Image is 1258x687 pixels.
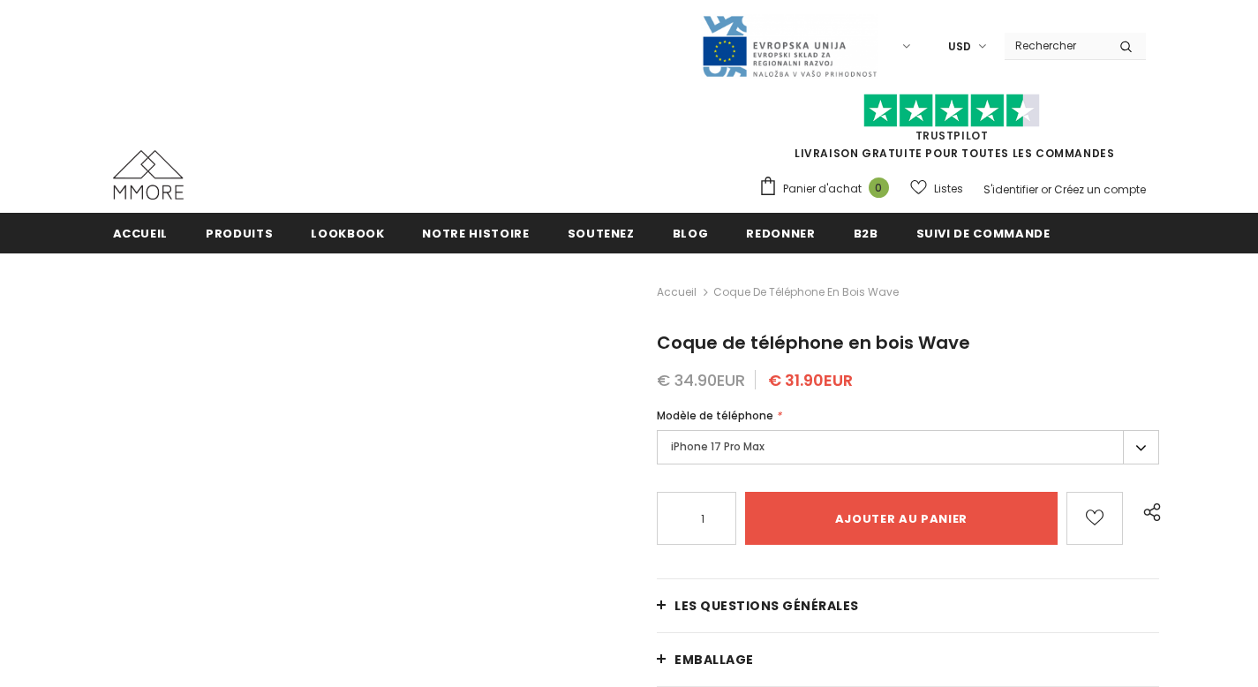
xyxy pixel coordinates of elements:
a: Suivi de commande [916,213,1051,253]
a: Accueil [113,213,169,253]
a: TrustPilot [915,128,989,143]
a: Listes [910,173,963,204]
span: EMBALLAGE [674,651,754,668]
a: Notre histoire [422,213,529,253]
span: Coque de téléphone en bois Wave [657,330,970,355]
a: B2B [854,213,878,253]
a: Produits [206,213,273,253]
span: € 34.90EUR [657,369,745,391]
a: Créez un compte [1054,182,1146,197]
span: or [1041,182,1051,197]
span: Produits [206,225,273,242]
a: Panier d'achat 0 [758,176,898,202]
span: Listes [934,180,963,198]
span: Accueil [113,225,169,242]
span: Blog [673,225,709,242]
img: Cas MMORE [113,150,184,200]
a: Les questions générales [657,579,1159,632]
a: Redonner [746,213,815,253]
span: Redonner [746,225,815,242]
a: Blog [673,213,709,253]
label: iPhone 17 Pro Max [657,430,1159,464]
a: S'identifier [983,182,1038,197]
span: soutenez [568,225,635,242]
span: € 31.90EUR [768,369,853,391]
span: Panier d'achat [783,180,862,198]
a: Javni Razpis [701,38,878,53]
span: LIVRAISON GRATUITE POUR TOUTES LES COMMANDES [758,102,1146,161]
span: Modèle de téléphone [657,408,773,423]
a: soutenez [568,213,635,253]
input: Search Site [1005,33,1106,58]
span: 0 [869,177,889,198]
span: Suivi de commande [916,225,1051,242]
span: Notre histoire [422,225,529,242]
span: Coque de téléphone en bois Wave [713,282,899,303]
span: Lookbook [311,225,384,242]
a: Lookbook [311,213,384,253]
span: B2B [854,225,878,242]
img: Faites confiance aux étoiles pilotes [863,94,1040,128]
a: Accueil [657,282,697,303]
img: Javni Razpis [701,14,878,79]
span: Les questions générales [674,597,859,615]
input: Ajouter au panier [745,492,1058,545]
span: USD [948,38,971,56]
a: EMBALLAGE [657,633,1159,686]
